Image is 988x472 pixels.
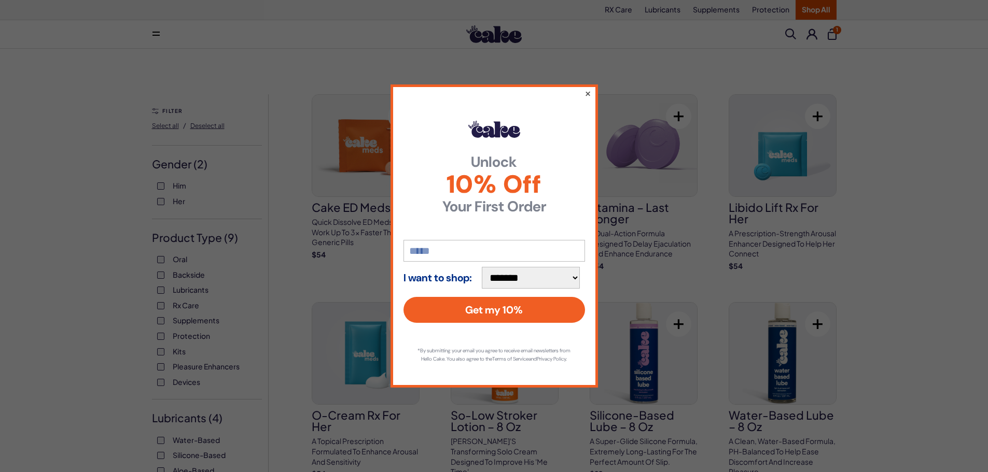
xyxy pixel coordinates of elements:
[492,355,528,362] a: Terms of Service
[403,297,585,323] button: Get my 10%
[468,121,520,137] img: Hello Cake
[403,172,585,197] span: 10% Off
[403,272,472,283] strong: I want to shop:
[403,199,585,214] strong: Your First Order
[414,347,575,363] p: *By submitting your email you agree to receive email newsletters from Hello Cake. You also agree ...
[537,355,566,362] a: Privacy Policy
[584,87,591,99] button: ×
[403,155,585,169] strong: Unlock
